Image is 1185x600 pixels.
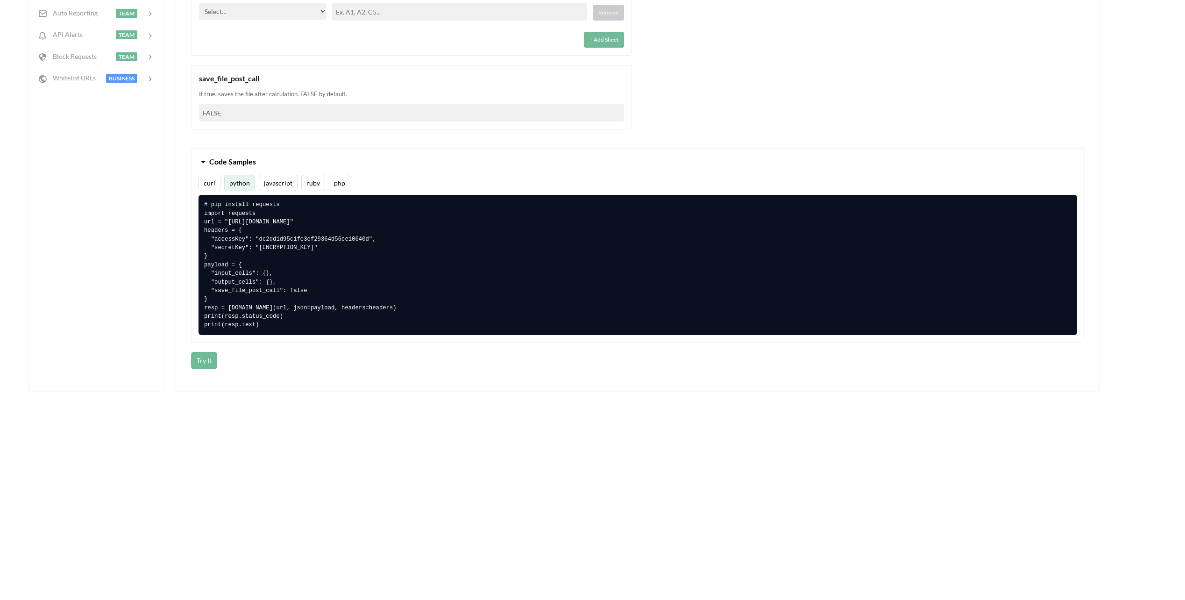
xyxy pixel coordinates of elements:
[116,30,137,39] span: TEAM
[191,352,217,369] button: Try It
[116,9,137,18] span: TEAM
[199,195,1077,335] pre: # pip install requests import requests url = "[URL][DOMAIN_NAME]" headers = { "accessKey": "dc2dd...
[199,90,624,99] div: If true, saves the file after calculation. FALSE by default.
[199,73,624,84] div: save_file_post_call
[47,9,98,17] span: Auto Reporting
[593,5,624,21] button: Remove
[329,175,350,191] button: php
[116,52,137,61] span: TEAM
[224,175,255,191] button: python
[47,30,83,38] span: API Alerts
[209,157,256,166] span: Code Samples
[47,52,97,60] span: Block Requests
[259,175,298,191] button: javascript
[332,3,587,21] input: Ex. A1, A2, C5...
[106,74,137,83] span: BUSINESS
[192,149,1084,175] button: Code Samples
[47,74,96,82] span: Whitelist URLs
[199,175,220,191] button: curl
[301,175,325,191] button: ruby
[584,32,624,48] button: + Add Sheet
